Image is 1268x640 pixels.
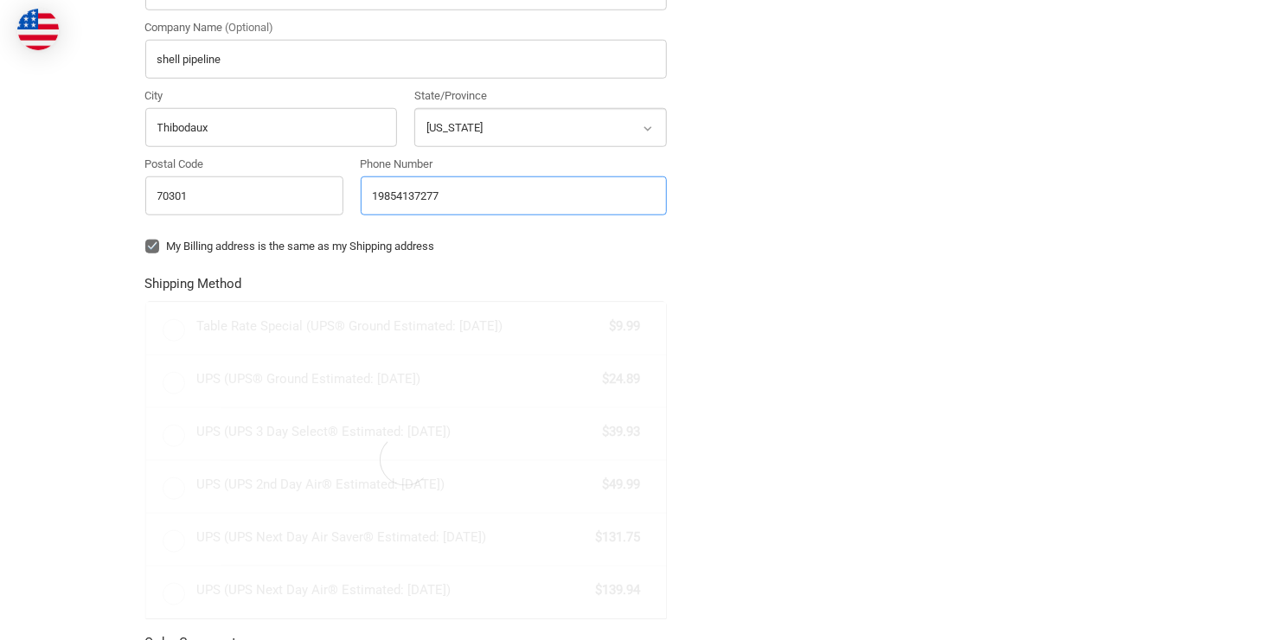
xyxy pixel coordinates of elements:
img: duty and tax information for United States [17,9,59,50]
legend: Shipping Method [145,274,242,302]
small: (Optional) [226,21,274,34]
iframe: Google Customer Reviews [1125,593,1268,640]
label: Phone Number [361,156,667,173]
label: Company Name [145,19,667,36]
label: State/Province [414,87,667,105]
label: City [145,87,398,105]
label: My Billing address is the same as my Shipping address [145,240,667,253]
label: Postal Code [145,156,344,173]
